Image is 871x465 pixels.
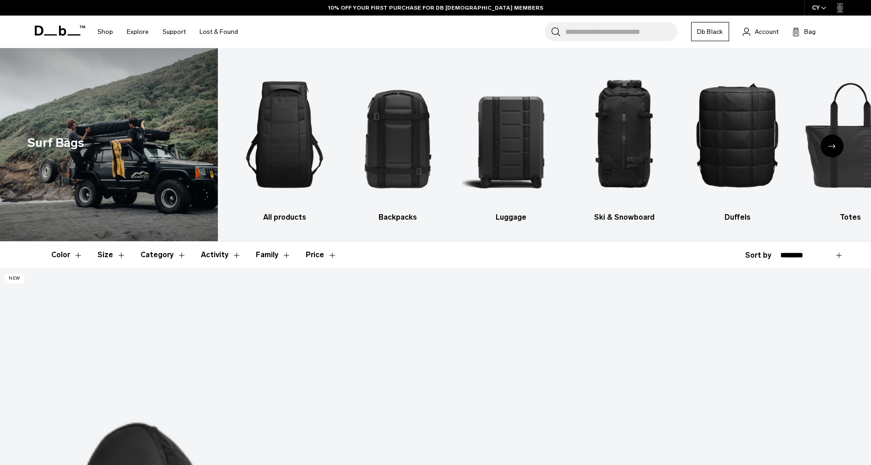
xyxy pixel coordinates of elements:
[755,27,779,37] span: Account
[743,26,779,37] a: Account
[462,62,559,223] li: 3 / 9
[162,16,186,48] a: Support
[689,62,786,207] img: Db
[141,242,186,268] button: Toggle Filter
[236,212,333,223] h3: All products
[349,62,446,223] li: 2 / 9
[689,212,786,223] h3: Duffels
[97,242,126,268] button: Toggle Filter
[689,62,786,223] li: 5 / 9
[51,242,83,268] button: Toggle Filter
[236,62,333,207] img: Db
[306,242,337,268] button: Toggle Price
[576,212,673,223] h3: Ski & Snowboard
[236,62,333,223] a: Db All products
[236,62,333,223] li: 1 / 9
[27,134,84,152] h1: Surf Bags
[349,212,446,223] h3: Backpacks
[689,62,786,223] a: Db Duffels
[201,242,241,268] button: Toggle Filter
[349,62,446,207] img: Db
[5,274,24,283] p: New
[821,135,844,157] div: Next slide
[804,27,816,37] span: Bag
[200,16,238,48] a: Lost & Found
[576,62,673,223] li: 4 / 9
[792,26,816,37] button: Bag
[462,62,559,223] a: Db Luggage
[256,242,291,268] button: Toggle Filter
[328,4,543,12] a: 10% OFF YOUR FIRST PURCHASE FOR DB [DEMOGRAPHIC_DATA] MEMBERS
[349,62,446,223] a: Db Backpacks
[97,16,113,48] a: Shop
[576,62,673,207] img: Db
[91,16,245,48] nav: Main Navigation
[127,16,149,48] a: Explore
[462,62,559,207] img: Db
[462,212,559,223] h3: Luggage
[576,62,673,223] a: Db Ski & Snowboard
[691,22,729,41] a: Db Black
